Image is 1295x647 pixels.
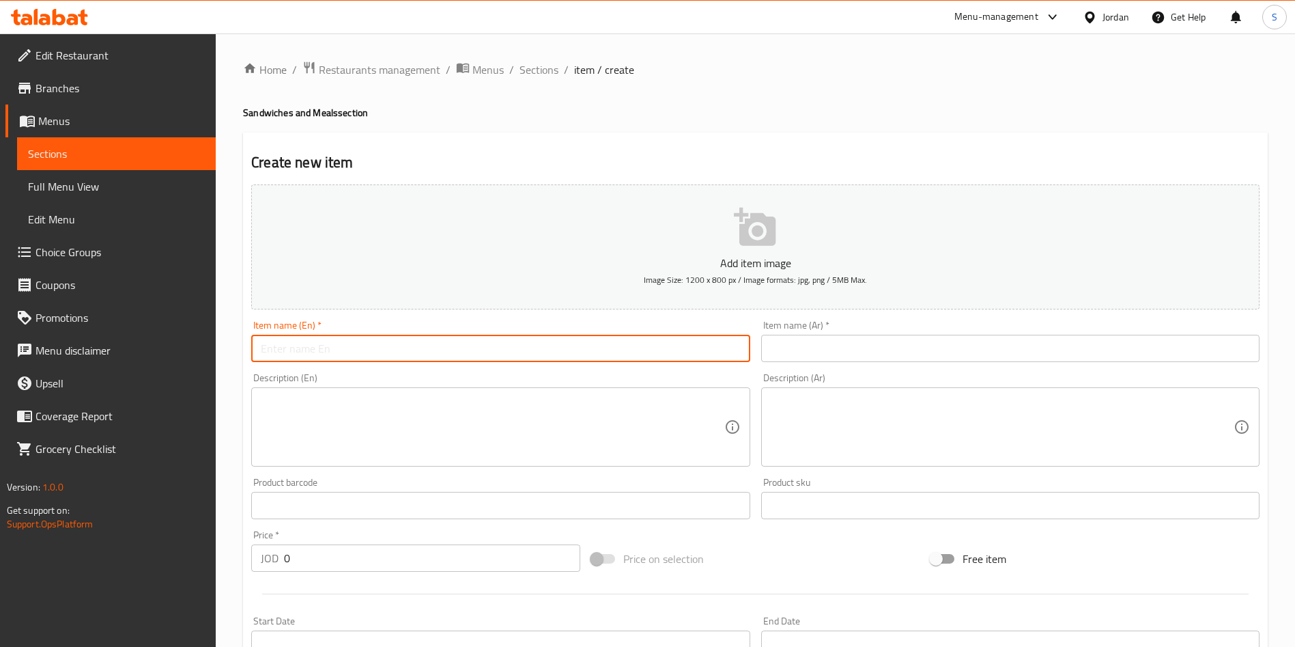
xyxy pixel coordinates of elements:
h4: Sandwiches and Meals section [243,106,1268,120]
span: 1.0.0 [42,478,63,496]
span: Upsell [35,375,205,391]
span: Promotions [35,309,205,326]
span: Edit Menu [28,211,205,228]
span: Get support on: [7,501,70,519]
span: Sections [28,146,205,162]
input: Please enter product barcode [251,492,750,519]
a: Restaurants management [302,61,440,79]
span: Free item [963,551,1006,567]
a: Upsell [5,367,216,400]
a: Choice Groups [5,236,216,269]
li: / [292,61,297,78]
li: / [446,61,451,78]
span: Menus [472,61,504,78]
a: Edit Restaurant [5,39,216,72]
span: Choice Groups [35,244,205,260]
a: Edit Menu [17,203,216,236]
p: Add item image [272,255,1238,271]
input: Enter name En [251,335,750,362]
input: Please enter product sku [761,492,1260,519]
a: Promotions [5,301,216,334]
input: Enter name Ar [761,335,1260,362]
a: Menus [5,105,216,137]
li: / [509,61,514,78]
a: Coupons [5,269,216,301]
div: Menu-management [954,9,1038,25]
span: Version: [7,478,40,496]
a: Coverage Report [5,400,216,432]
p: JOD [261,550,279,566]
button: Add item imageImage Size: 1200 x 800 px / Image formats: jpg, png / 5MB Max. [251,184,1260,309]
a: Menu disclaimer [5,334,216,367]
span: Grocery Checklist [35,441,205,457]
a: Full Menu View [17,170,216,203]
span: Branches [35,80,205,96]
a: Menus [456,61,504,79]
a: Sections [17,137,216,170]
nav: breadcrumb [243,61,1268,79]
span: Full Menu View [28,178,205,195]
span: Restaurants management [319,61,440,78]
a: Grocery Checklist [5,432,216,465]
span: Menus [38,113,205,129]
a: Branches [5,72,216,105]
h2: Create new item [251,152,1260,173]
a: Home [243,61,287,78]
a: Sections [520,61,558,78]
span: Price on selection [623,551,704,567]
span: Image Size: 1200 x 800 px / Image formats: jpg, png / 5MB Max. [644,272,867,288]
span: item / create [574,61,634,78]
span: S [1272,10,1277,25]
li: / [564,61,569,78]
div: Jordan [1102,10,1129,25]
input: Please enter price [284,545,580,572]
span: Coupons [35,277,205,293]
span: Menu disclaimer [35,342,205,359]
a: Support.OpsPlatform [7,515,94,533]
span: Coverage Report [35,408,205,424]
span: Edit Restaurant [35,47,205,64]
